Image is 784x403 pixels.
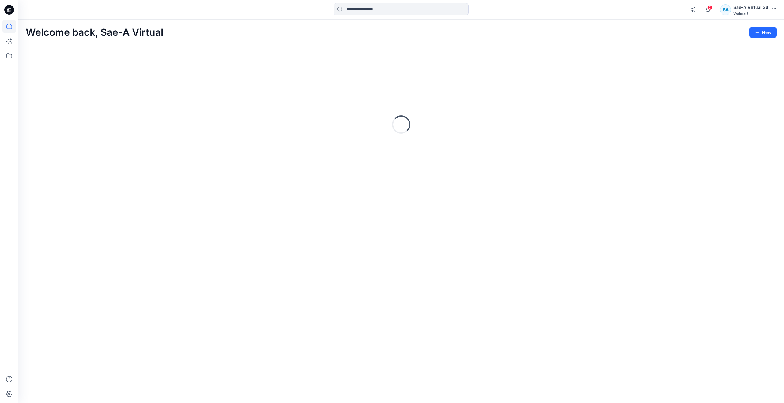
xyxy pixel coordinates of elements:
button: New [749,27,777,38]
h2: Welcome back, Sae-A Virtual [26,27,163,38]
div: SA [720,4,731,15]
span: 2 [707,5,712,10]
div: Sae-A Virtual 3d Team [733,4,776,11]
div: Walmart [733,11,776,16]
